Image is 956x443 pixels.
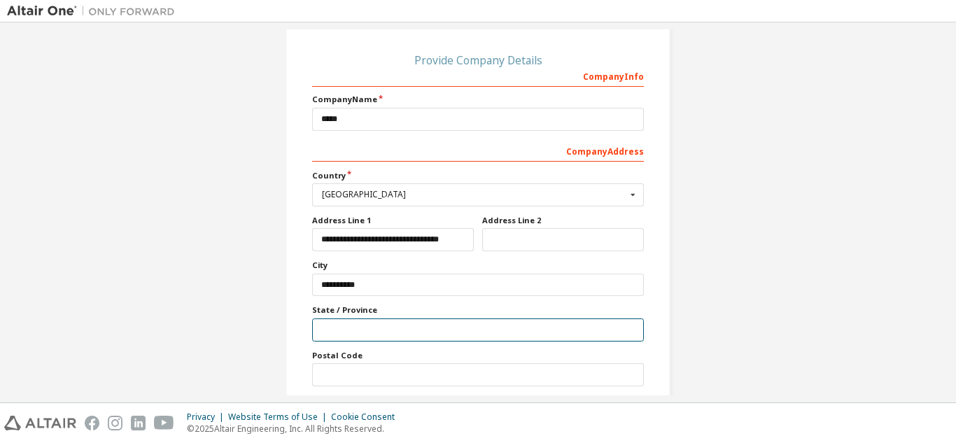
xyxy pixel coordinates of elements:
[312,215,474,226] label: Address Line 1
[187,423,403,435] p: © 2025 Altair Engineering, Inc. All Rights Reserved.
[312,304,644,316] label: State / Province
[7,4,182,18] img: Altair One
[331,412,403,423] div: Cookie Consent
[312,64,644,87] div: Company Info
[312,170,644,181] label: Country
[4,416,76,430] img: altair_logo.svg
[108,416,122,430] img: instagram.svg
[187,412,228,423] div: Privacy
[312,350,644,361] label: Postal Code
[312,56,644,64] div: Provide Company Details
[228,412,331,423] div: Website Terms of Use
[312,260,644,271] label: City
[322,190,626,199] div: [GEOGRAPHIC_DATA]
[85,416,99,430] img: facebook.svg
[131,416,146,430] img: linkedin.svg
[154,416,174,430] img: youtube.svg
[312,94,644,105] label: Company Name
[312,139,644,162] div: Company Address
[482,215,644,226] label: Address Line 2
